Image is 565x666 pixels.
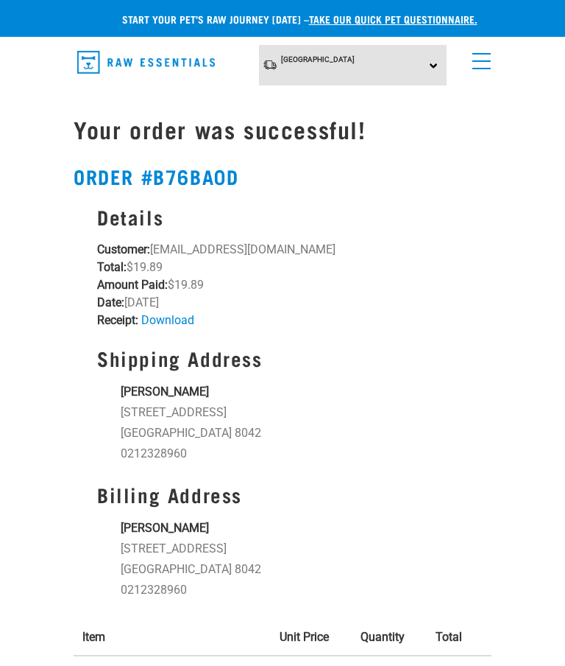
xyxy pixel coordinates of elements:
[271,620,352,656] th: Unit Price
[77,51,215,74] img: Raw Essentials Logo
[121,445,468,463] li: 0212328960
[97,483,468,506] h3: Billing Address
[121,424,468,442] li: [GEOGRAPHIC_DATA] 8042
[74,620,271,656] th: Item
[121,581,468,599] li: 0212328960
[97,295,124,309] strong: Date:
[121,404,468,421] li: [STREET_ADDRESS]
[74,165,491,188] h2: Order #b76ba0d
[281,55,355,63] span: [GEOGRAPHIC_DATA]
[352,620,427,656] th: Quantity
[121,540,468,558] li: [STREET_ADDRESS]
[309,16,477,21] a: take our quick pet questionnaire.
[97,242,150,256] strong: Customer:
[97,278,168,292] strong: Amount Paid:
[121,521,209,535] strong: [PERSON_NAME]
[263,59,277,71] img: van-moving.png
[141,313,194,327] a: Download
[427,620,491,656] th: Total
[88,197,477,339] div: [EMAIL_ADDRESS][DOMAIN_NAME] $19.89 $19.89 [DATE]
[97,206,468,228] h3: Details
[465,44,491,71] a: menu
[74,116,491,142] h1: Your order was successful!
[97,313,138,327] strong: Receipt:
[97,347,468,370] h3: Shipping Address
[121,561,468,578] li: [GEOGRAPHIC_DATA] 8042
[121,385,209,399] strong: [PERSON_NAME]
[97,260,127,274] strong: Total:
